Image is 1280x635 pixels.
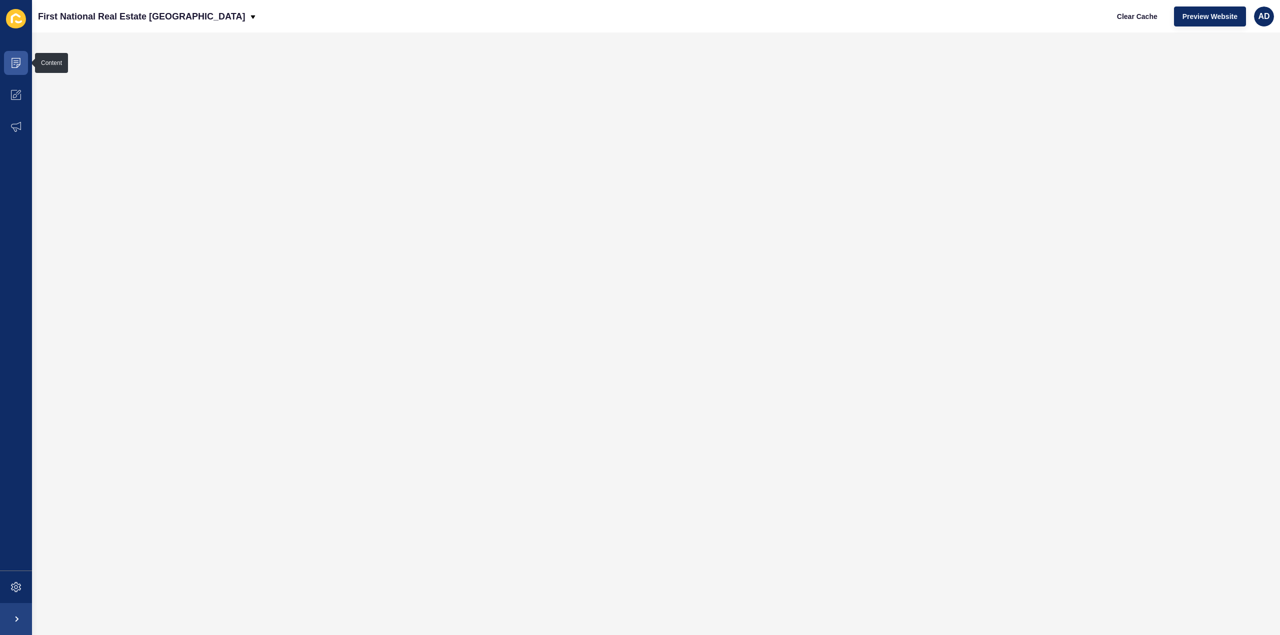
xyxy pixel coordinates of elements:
[1117,11,1157,21] span: Clear Cache
[41,59,62,67] div: Content
[1182,11,1237,21] span: Preview Website
[1258,11,1269,21] span: AD
[1108,6,1166,26] button: Clear Cache
[1174,6,1246,26] button: Preview Website
[38,4,245,29] p: First National Real Estate [GEOGRAPHIC_DATA]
